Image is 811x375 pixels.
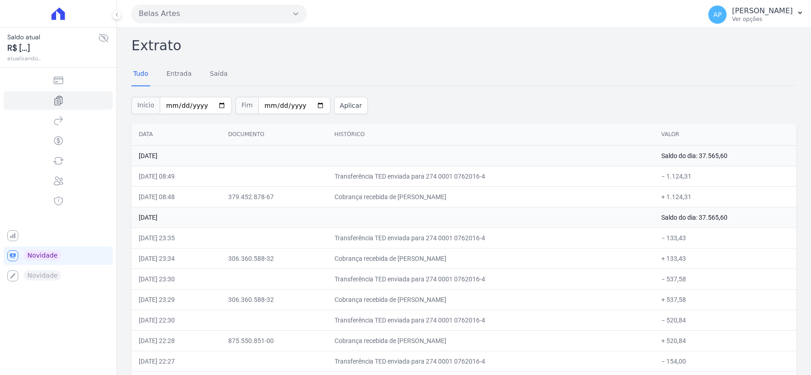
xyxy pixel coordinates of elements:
[654,310,796,330] td: − 520,84
[131,207,654,227] td: [DATE]
[131,227,221,248] td: [DATE] 23:35
[701,2,811,27] button: AP [PERSON_NAME] Ver opções
[327,248,654,269] td: Cobrança recebida de [PERSON_NAME]
[131,35,796,56] h2: Extrato
[131,310,221,330] td: [DATE] 22:30
[327,227,654,248] td: Transferência TED enviada para 274 0001 0762016-4
[221,123,327,146] th: Documento
[131,351,221,371] td: [DATE] 22:27
[7,32,98,42] span: Saldo atual
[131,186,221,207] td: [DATE] 08:48
[732,6,793,16] p: [PERSON_NAME]
[235,97,258,114] span: Fim
[327,289,654,310] td: Cobrança recebida de [PERSON_NAME]
[221,186,327,207] td: 379.452.878-67
[654,269,796,289] td: − 537,58
[327,186,654,207] td: Cobrança recebida de [PERSON_NAME]
[654,227,796,248] td: − 133,43
[654,123,796,146] th: Valor
[654,186,796,207] td: + 1.124,31
[654,351,796,371] td: − 154,00
[131,5,307,23] button: Belas Artes
[221,289,327,310] td: 306.360.588-32
[131,269,221,289] td: [DATE] 23:30
[327,269,654,289] td: Transferência TED enviada para 274 0001 0762016-4
[131,97,160,114] span: Início
[131,63,150,86] a: Tudo
[131,248,221,269] td: [DATE] 23:34
[165,63,194,86] a: Entrada
[654,207,796,227] td: Saldo do dia: 37.565,60
[713,11,722,18] span: AP
[131,289,221,310] td: [DATE] 23:29
[654,145,796,166] td: Saldo do dia: 37.565,60
[327,166,654,186] td: Transferência TED enviada para 274 0001 0762016-4
[7,54,98,63] span: atualizando...
[131,330,221,351] td: [DATE] 22:28
[654,330,796,351] td: + 520,84
[327,351,654,371] td: Transferência TED enviada para 274 0001 0762016-4
[221,248,327,269] td: 306.360.588-32
[131,123,221,146] th: Data
[131,166,221,186] td: [DATE] 08:49
[654,166,796,186] td: − 1.124,31
[334,97,368,114] button: Aplicar
[4,247,113,265] a: Novidade
[327,310,654,330] td: Transferência TED enviada para 274 0001 0762016-4
[131,145,654,166] td: [DATE]
[7,71,109,285] nav: Sidebar
[327,330,654,351] td: Cobrança recebida de [PERSON_NAME]
[654,289,796,310] td: + 537,58
[24,250,61,260] span: Novidade
[327,123,654,146] th: Histórico
[654,248,796,269] td: + 133,43
[208,63,230,86] a: Saída
[7,42,98,54] span: R$ [...]
[221,330,327,351] td: 875.550.851-00
[732,16,793,23] p: Ver opções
